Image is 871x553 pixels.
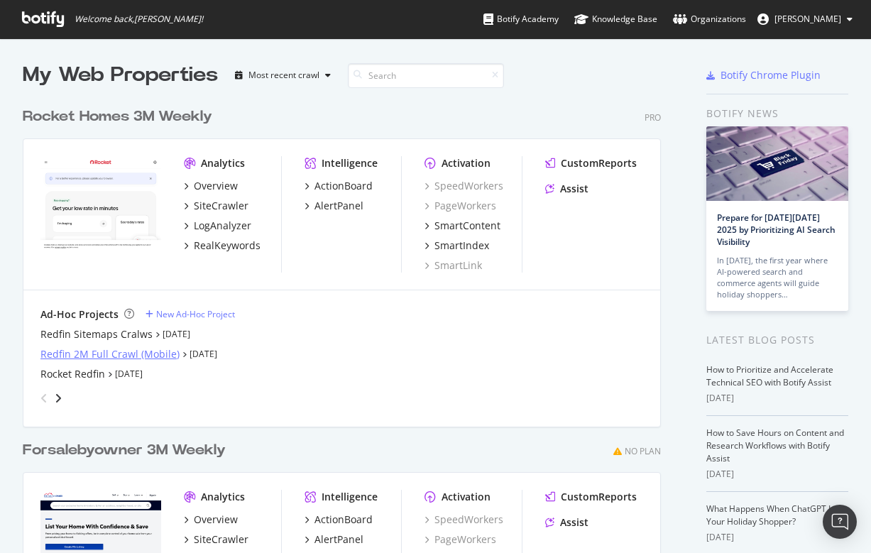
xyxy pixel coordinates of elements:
[305,199,363,213] a: AlertPanel
[194,219,251,233] div: LogAnalyzer
[424,219,500,233] a: SmartContent
[673,12,746,26] div: Organizations
[348,63,504,88] input: Search
[706,363,833,388] a: How to Prioritize and Accelerate Technical SEO with Botify Assist
[706,503,835,527] a: What Happens When ChatGPT Is Your Holiday Shopper?
[305,179,373,193] a: ActionBoard
[194,239,261,253] div: RealKeywords
[545,156,637,170] a: CustomReports
[434,219,500,233] div: SmartContent
[561,490,637,504] div: CustomReports
[314,179,373,193] div: ActionBoard
[40,367,105,381] a: Rocket Redfin
[322,156,378,170] div: Intelligence
[184,532,248,547] a: SiteCrawler
[23,440,231,461] a: Forsalebyowner 3M Weekly
[574,12,657,26] div: Knowledge Base
[424,179,503,193] a: SpeedWorkers
[184,219,251,233] a: LogAnalyzer
[706,392,848,405] div: [DATE]
[190,348,217,360] a: [DATE]
[23,106,218,127] a: Rocket Homes 3M Weekly
[23,440,226,461] div: Forsalebyowner 3M Weekly
[23,106,212,127] div: Rocket Homes 3M Weekly
[194,179,238,193] div: Overview
[424,239,489,253] a: SmartIndex
[229,64,336,87] button: Most recent crawl
[717,255,838,300] div: In [DATE], the first year where AI-powered search and commerce agents will guide holiday shoppers…
[434,239,489,253] div: SmartIndex
[53,391,63,405] div: angle-right
[194,513,238,527] div: Overview
[483,12,559,26] div: Botify Academy
[314,513,373,527] div: ActionBoard
[322,490,378,504] div: Intelligence
[248,71,319,80] div: Most recent crawl
[424,513,503,527] a: SpeedWorkers
[561,156,637,170] div: CustomReports
[314,532,363,547] div: AlertPanel
[163,328,190,340] a: [DATE]
[721,68,821,82] div: Botify Chrome Plugin
[706,531,848,544] div: [DATE]
[706,106,848,121] div: Botify news
[706,126,848,201] img: Prepare for Black Friday 2025 by Prioritizing AI Search Visibility
[424,199,496,213] a: PageWorkers
[40,156,161,253] img: www.rocket.com
[442,490,491,504] div: Activation
[23,61,218,89] div: My Web Properties
[560,182,588,196] div: Assist
[115,368,143,380] a: [DATE]
[645,111,661,124] div: Pro
[706,468,848,481] div: [DATE]
[823,505,857,539] div: Open Intercom Messenger
[424,532,496,547] a: PageWorkers
[545,490,637,504] a: CustomReports
[706,332,848,348] div: Latest Blog Posts
[706,427,844,464] a: How to Save Hours on Content and Research Workflows with Botify Assist
[156,308,235,320] div: New Ad-Hoc Project
[305,513,373,527] a: ActionBoard
[75,13,203,25] span: Welcome back, [PERSON_NAME] !
[184,239,261,253] a: RealKeywords
[40,307,119,322] div: Ad-Hoc Projects
[774,13,841,25] span: Norma Moras
[40,327,153,341] a: Redfin Sitemaps Cralws
[40,347,180,361] a: Redfin 2M Full Crawl (Mobile)
[146,308,235,320] a: New Ad-Hoc Project
[35,387,53,410] div: angle-left
[201,156,245,170] div: Analytics
[305,532,363,547] a: AlertPanel
[424,258,482,273] a: SmartLink
[560,515,588,530] div: Assist
[442,156,491,170] div: Activation
[314,199,363,213] div: AlertPanel
[746,8,864,31] button: [PERSON_NAME]
[545,182,588,196] a: Assist
[184,179,238,193] a: Overview
[184,513,238,527] a: Overview
[717,212,836,248] a: Prepare for [DATE][DATE] 2025 by Prioritizing AI Search Visibility
[184,199,248,213] a: SiteCrawler
[706,68,821,82] a: Botify Chrome Plugin
[194,532,248,547] div: SiteCrawler
[625,445,661,457] div: No Plan
[201,490,245,504] div: Analytics
[194,199,248,213] div: SiteCrawler
[545,515,588,530] a: Assist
